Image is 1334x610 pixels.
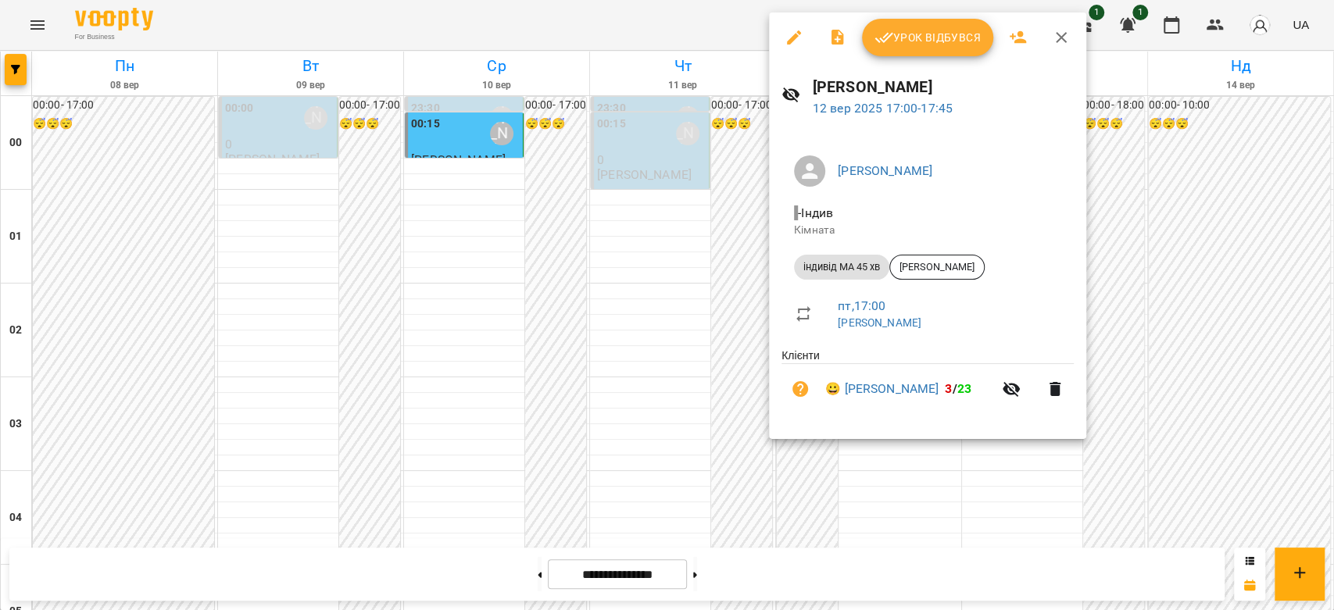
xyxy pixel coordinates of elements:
[794,205,836,220] span: - Індив
[862,19,993,56] button: Урок відбувся
[838,163,932,178] a: [PERSON_NAME]
[794,223,1061,238] p: Кімната
[813,75,1074,99] h6: [PERSON_NAME]
[945,381,971,396] b: /
[825,380,939,398] a: 😀 [PERSON_NAME]
[813,101,953,116] a: 12 вер 2025 17:00-17:45
[794,260,889,274] span: індивід МА 45 хв
[945,381,952,396] span: 3
[781,348,1074,420] ul: Клієнти
[838,298,885,313] a: пт , 17:00
[889,255,985,280] div: [PERSON_NAME]
[874,28,981,47] span: Урок відбувся
[890,260,984,274] span: [PERSON_NAME]
[838,316,921,329] a: [PERSON_NAME]
[781,370,819,408] button: Візит ще не сплачено. Додати оплату?
[957,381,971,396] span: 23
